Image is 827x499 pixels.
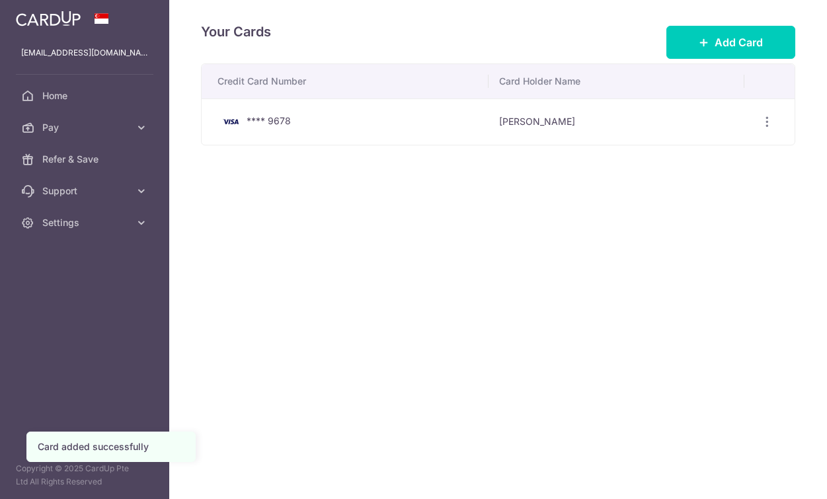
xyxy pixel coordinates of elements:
[42,121,130,134] span: Pay
[666,26,795,59] button: Add Card
[489,64,744,98] th: Card Holder Name
[42,184,130,198] span: Support
[201,21,271,42] h4: Your Cards
[202,64,489,98] th: Credit Card Number
[217,114,244,130] img: Bank Card
[715,34,763,50] span: Add Card
[21,46,148,59] p: [EMAIL_ADDRESS][DOMAIN_NAME]
[16,11,81,26] img: CardUp
[489,98,744,145] td: [PERSON_NAME]
[42,89,130,102] span: Home
[42,216,130,229] span: Settings
[42,153,130,166] span: Refer & Save
[742,459,814,492] iframe: Opens a widget where you can find more information
[38,440,184,453] div: Card added successfully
